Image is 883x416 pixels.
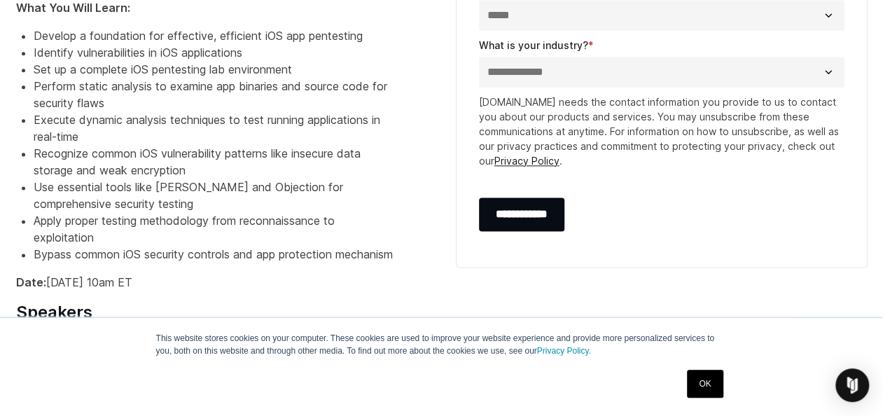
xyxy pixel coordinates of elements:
li: Develop a foundation for effective, efficient iOS app pentesting [34,27,394,44]
p: [DATE] 10am ET [16,274,394,291]
li: Use essential tools like [PERSON_NAME] and Objection for comprehensive security testing [34,179,394,212]
div: Open Intercom Messenger [835,368,869,402]
li: Identify vulnerabilities in iOS applications [34,44,394,61]
li: Execute dynamic analysis techniques to test running applications in real-time [34,111,394,145]
p: [DOMAIN_NAME] needs the contact information you provide to us to contact you about our products a... [479,95,844,168]
li: Perform static analysis to examine app binaries and source code for security flaws [34,78,394,111]
li: Set up a complete iOS pentesting lab environment [34,61,394,78]
strong: What You Will Learn: [16,1,130,15]
strong: Date: [16,275,46,289]
a: Privacy Policy. [537,346,591,356]
h4: Speakers [16,302,394,323]
a: Privacy Policy [494,155,559,167]
span: What is your industry? [479,39,588,51]
li: Bypass common iOS security controls and app protection mechanism [34,246,394,263]
li: Apply proper testing methodology from reconnaissance to exploitation [34,212,394,246]
a: OK [687,370,723,398]
p: This website stores cookies on your computer. These cookies are used to improve your website expe... [156,332,728,357]
li: Recognize common iOS vulnerability patterns like insecure data storage and weak encryption [34,145,394,179]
